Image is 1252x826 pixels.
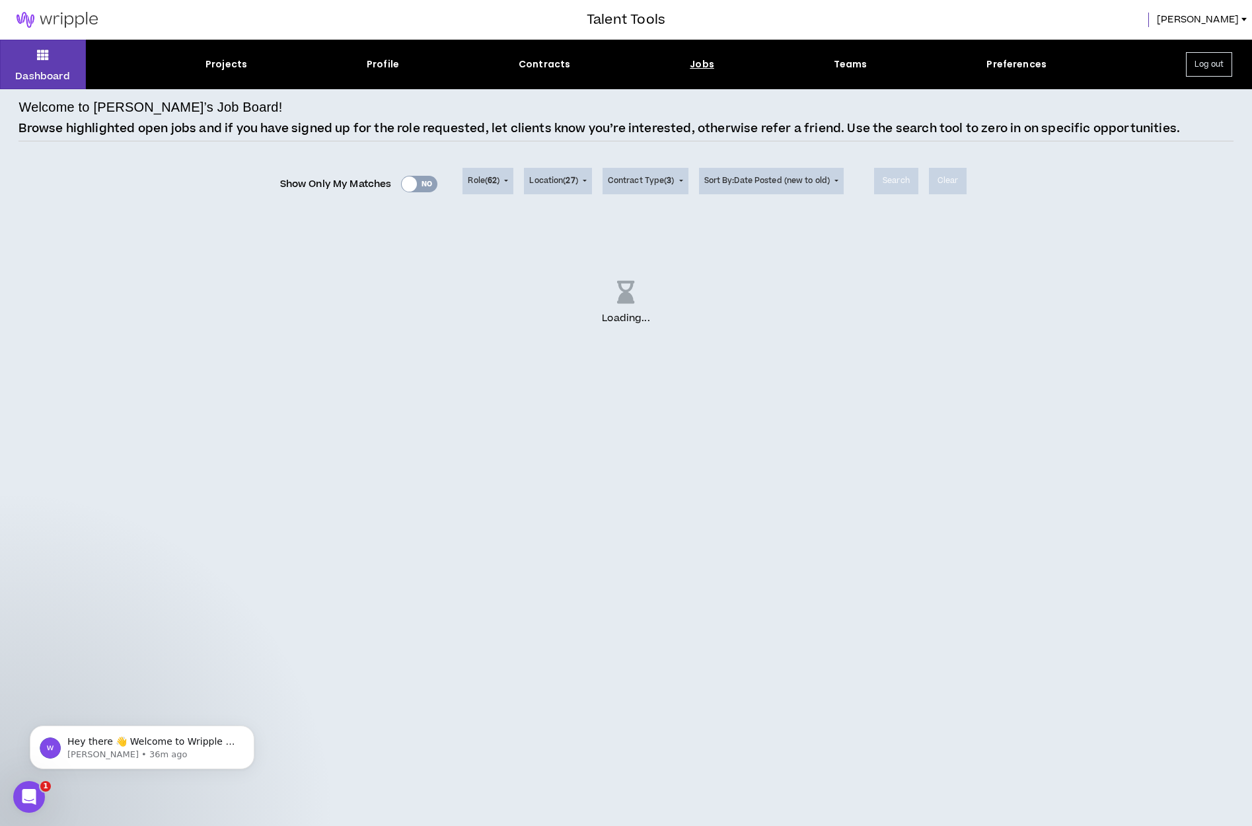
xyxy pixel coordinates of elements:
span: 62 [488,175,497,186]
span: Location ( ) [529,175,577,187]
button: Role(62) [462,168,513,194]
span: Role ( ) [468,175,499,187]
iframe: Intercom notifications message [10,698,274,790]
div: Profile [367,57,399,71]
div: Teams [834,57,867,71]
button: Search [874,168,918,194]
p: Dashboard [15,69,70,83]
button: Contract Type(3) [603,168,688,194]
div: Preferences [986,57,1047,71]
span: Sort By: Date Posted (new to old) [704,175,830,186]
span: 27 [566,175,575,186]
p: Loading ... [602,311,649,326]
button: Location(27) [524,168,591,194]
div: Contracts [519,57,570,71]
button: Log out [1186,52,1232,77]
span: Contract Type ( ) [608,175,675,187]
button: Clear [929,168,967,194]
h4: Welcome to [PERSON_NAME]’s Job Board! [18,97,282,117]
button: Sort By:Date Posted (new to old) [699,168,844,194]
span: [PERSON_NAME] [1157,13,1239,27]
span: 3 [667,175,671,186]
p: Browse highlighted open jobs and if you have signed up for the role requested, let clients know y... [18,120,1180,137]
div: Projects [205,57,247,71]
span: 1 [40,781,51,792]
h3: Talent Tools [587,10,665,30]
iframe: Intercom live chat [13,781,45,813]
